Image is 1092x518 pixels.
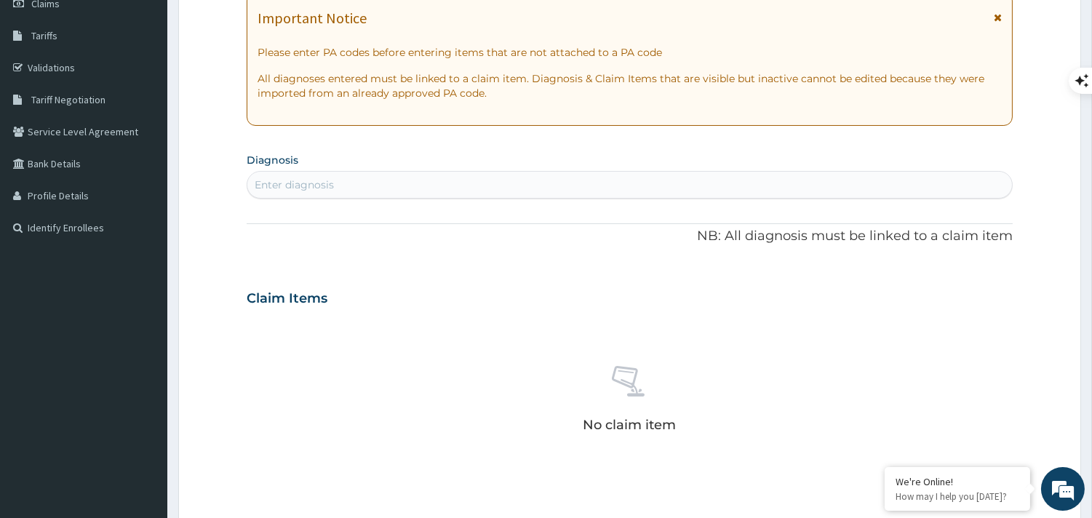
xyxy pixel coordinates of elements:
label: Diagnosis [247,153,298,167]
img: d_794563401_company_1708531726252_794563401 [27,73,59,109]
span: We're online! [84,162,201,309]
p: No claim item [583,418,676,432]
div: Enter diagnosis [255,178,334,192]
h1: Important Notice [258,10,367,26]
textarea: Type your message and hit 'Enter' [7,355,277,406]
span: Tariffs [31,29,57,42]
div: Chat with us now [76,81,244,100]
div: We're Online! [896,475,1019,488]
span: Tariff Negotiation [31,93,105,106]
h3: Claim Items [247,291,327,307]
p: Please enter PA codes before entering items that are not attached to a PA code [258,45,1002,60]
p: NB: All diagnosis must be linked to a claim item [247,227,1013,246]
p: All diagnoses entered must be linked to a claim item. Diagnosis & Claim Items that are visible bu... [258,71,1002,100]
p: How may I help you today? [896,490,1019,503]
div: Minimize live chat window [239,7,274,42]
